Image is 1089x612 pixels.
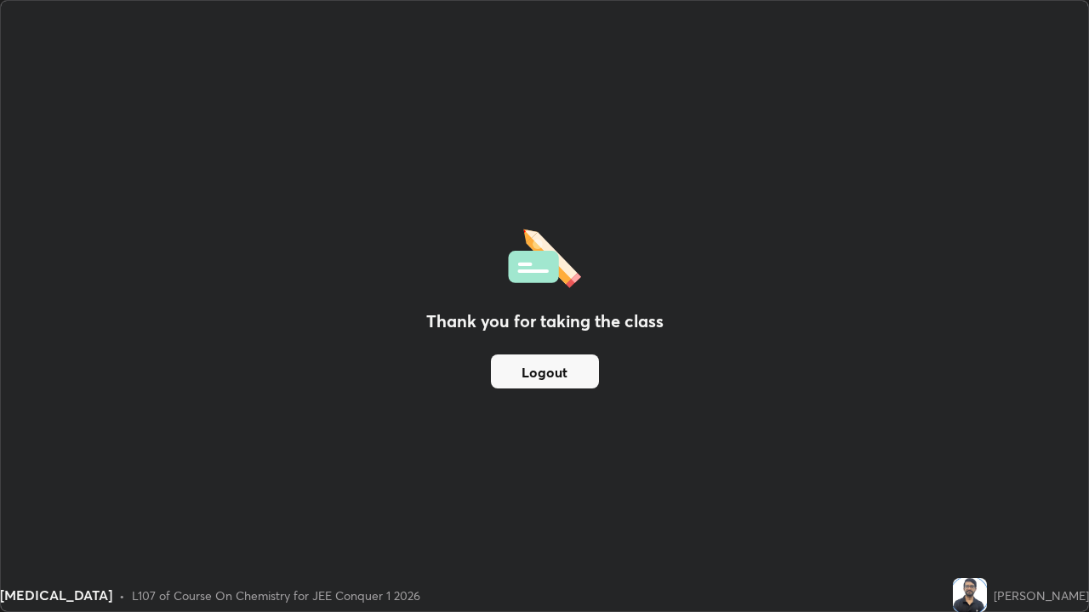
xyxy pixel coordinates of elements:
img: offlineFeedback.1438e8b3.svg [508,224,581,288]
div: [PERSON_NAME] [994,586,1089,604]
div: L107 of Course On Chemistry for JEE Conquer 1 2026 [132,586,420,604]
button: Logout [491,354,599,388]
img: fbb457806e3044af9f69b75a85ff128c.jpg [953,578,987,612]
h2: Thank you for taking the class [426,309,664,334]
div: • [119,586,125,604]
